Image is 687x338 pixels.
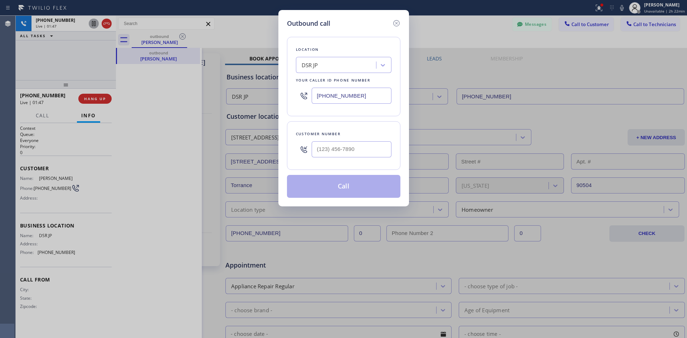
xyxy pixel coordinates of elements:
[287,175,400,198] button: Call
[296,130,391,138] div: Customer number
[296,46,391,53] div: Location
[287,19,330,28] h5: Outbound call
[312,88,391,104] input: (123) 456-7890
[302,61,318,69] div: DSR JP
[312,141,391,157] input: (123) 456-7890
[296,77,391,84] div: Your caller id phone number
